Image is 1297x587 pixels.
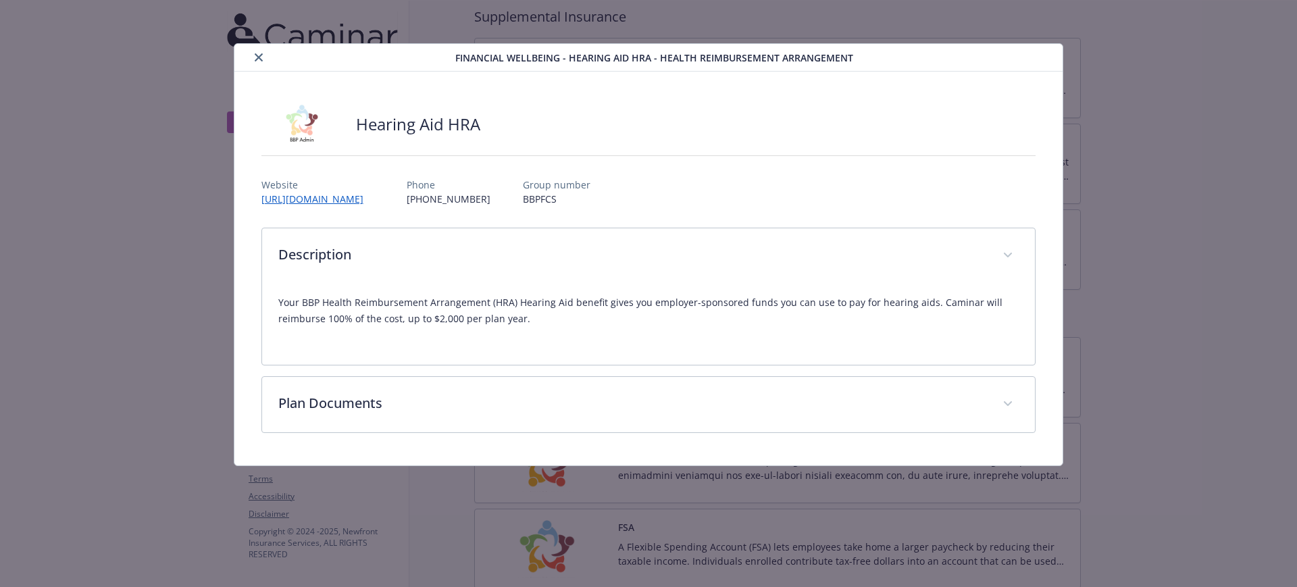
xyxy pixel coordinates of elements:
a: [URL][DOMAIN_NAME] [261,193,374,205]
p: BBPFCS [523,192,590,206]
div: Description [262,284,1036,365]
div: Description [262,228,1036,284]
h2: Hearing Aid HRA [356,113,480,136]
p: [PHONE_NUMBER] [407,192,490,206]
p: Group number [523,178,590,192]
span: Financial Wellbeing - Hearing Aid HRA - Health Reimbursement Arrangement [455,51,853,65]
p: Phone [407,178,490,192]
div: Plan Documents [262,377,1036,432]
p: Plan Documents [278,393,987,413]
p: Website [261,178,374,192]
img: BBP Administration [261,104,342,145]
p: Your BBP Health Reimbursement Arrangement (HRA) Hearing Aid benefit gives you employer-sponsored ... [278,295,1019,327]
button: close [251,49,267,66]
div: details for plan Financial Wellbeing - Hearing Aid HRA - Health Reimbursement Arrangement [130,43,1167,466]
p: Description [278,245,987,265]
